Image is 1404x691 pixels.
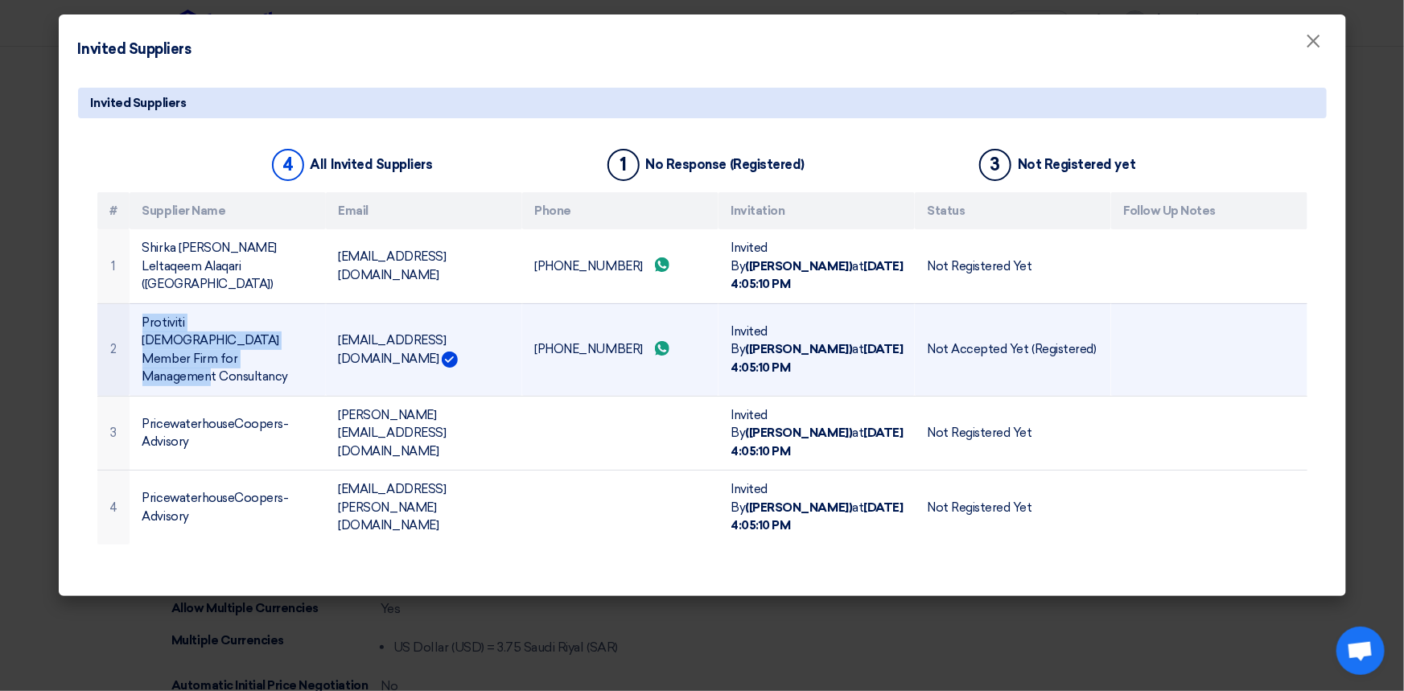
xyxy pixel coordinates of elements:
[607,149,640,181] div: 1
[746,342,853,356] b: ([PERSON_NAME])
[731,482,904,533] span: Invited By at
[97,192,130,230] th: #
[326,396,522,471] td: [PERSON_NAME][EMAIL_ADDRESS][DOMAIN_NAME]
[731,241,904,291] span: Invited By at
[522,229,718,303] td: [PHONE_NUMBER]
[746,500,853,515] b: ([PERSON_NAME])
[1306,29,1322,61] span: ×
[731,342,904,375] b: [DATE] 4:05:10 PM
[326,471,522,545] td: [EMAIL_ADDRESS][PERSON_NAME][DOMAIN_NAME]
[311,157,433,172] div: All Invited Suppliers
[746,259,853,274] b: ([PERSON_NAME])
[731,408,904,459] span: Invited By at
[1336,627,1385,675] div: Open chat
[97,396,130,471] td: 3
[326,303,522,396] td: [EMAIL_ADDRESS][DOMAIN_NAME]
[928,257,1098,276] div: Not Registered Yet
[522,303,718,396] td: [PHONE_NUMBER]
[746,426,853,440] b: ([PERSON_NAME])
[522,192,718,230] th: Phone
[326,192,522,230] th: Email
[731,259,904,292] b: [DATE] 4:05:10 PM
[928,424,1098,442] div: Not Registered Yet
[718,192,915,230] th: Invitation
[130,396,326,471] td: PricewaterhouseCoopers-Advisory
[130,192,326,230] th: Supplier Name
[442,352,458,368] img: Verified Account
[731,324,904,375] span: Invited By at
[928,499,1098,517] div: Not Registered Yet
[97,471,130,545] td: 4
[130,471,326,545] td: PricewaterhouseCoopers-Advisory
[326,229,522,303] td: [EMAIL_ADDRESS][DOMAIN_NAME]
[1293,26,1335,58] button: Close
[731,500,904,533] b: [DATE] 4:05:10 PM
[130,303,326,396] td: Protiviti [DEMOGRAPHIC_DATA] Member Firm for Management Consultancy
[979,149,1011,181] div: 3
[97,303,130,396] td: 2
[646,157,805,172] div: No Response (Registered)
[97,229,130,303] td: 1
[78,39,191,60] h4: Invited Suppliers
[915,192,1111,230] th: Status
[91,94,187,112] span: Invited Suppliers
[1018,157,1135,172] div: Not Registered yet
[928,340,1098,359] div: Not Accepted Yet (Registered)
[130,229,326,303] td: Shirka [PERSON_NAME] Leltaqeem Alaqari ([GEOGRAPHIC_DATA])
[272,149,304,181] div: 4
[1111,192,1307,230] th: Follow Up Notes
[731,426,904,459] b: [DATE] 4:05:10 PM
